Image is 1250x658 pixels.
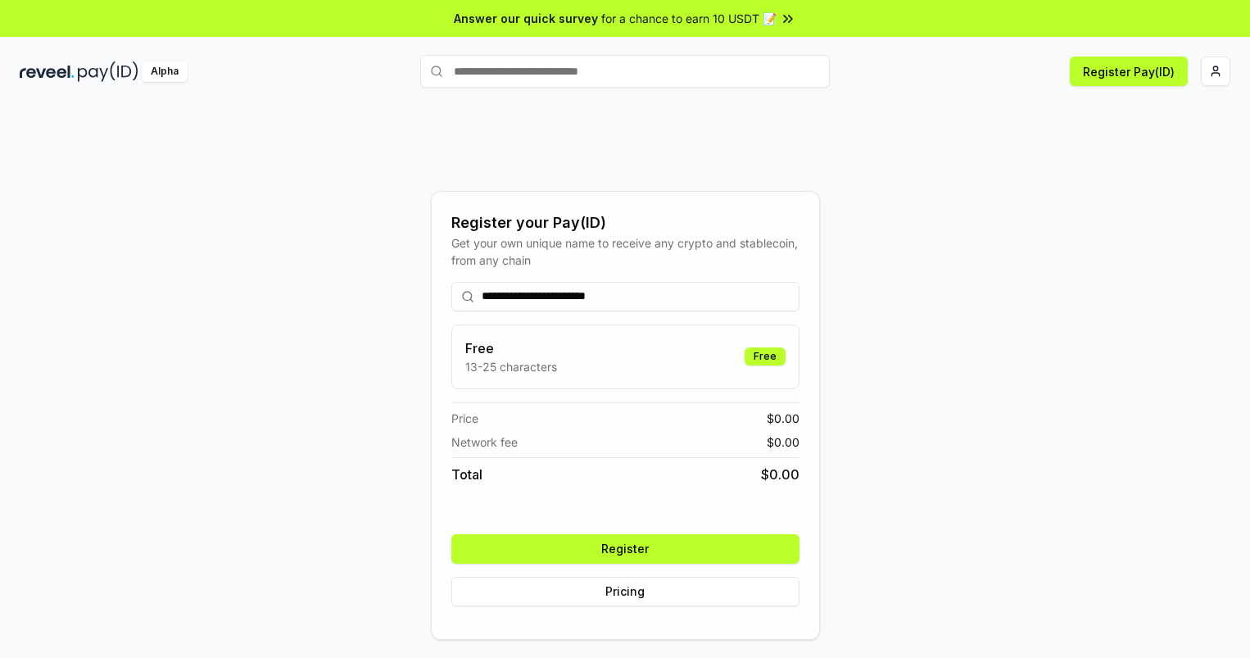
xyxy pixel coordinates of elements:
[451,211,799,234] div: Register your Pay(ID)
[767,410,799,427] span: $ 0.00
[451,534,799,564] button: Register
[20,61,75,82] img: reveel_dark
[745,347,786,365] div: Free
[78,61,138,82] img: pay_id
[465,338,557,358] h3: Free
[451,433,518,451] span: Network fee
[454,10,598,27] span: Answer our quick survey
[451,577,799,606] button: Pricing
[601,10,777,27] span: for a chance to earn 10 USDT 📝
[767,433,799,451] span: $ 0.00
[451,465,482,484] span: Total
[451,234,799,269] div: Get your own unique name to receive any crypto and stablecoin, from any chain
[1070,57,1188,86] button: Register Pay(ID)
[142,61,188,82] div: Alpha
[465,358,557,375] p: 13-25 characters
[761,465,799,484] span: $ 0.00
[451,410,478,427] span: Price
